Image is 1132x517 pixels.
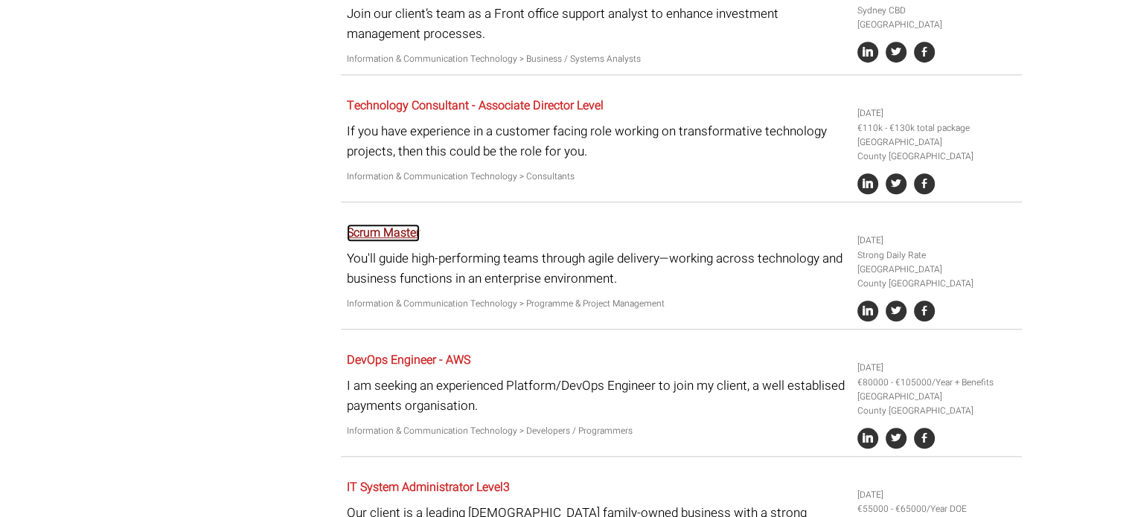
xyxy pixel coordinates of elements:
li: [GEOGRAPHIC_DATA] County [GEOGRAPHIC_DATA] [857,390,1017,418]
li: €55000 - €65000/Year DOE [857,502,1017,516]
li: [DATE] [857,488,1017,502]
li: €80000 - €105000/Year + Benefits [857,376,1017,390]
p: If you have experience in a customer facing role working on transformative technology projects, t... [347,121,846,161]
a: DevOps Engineer - AWS [347,351,470,369]
p: Information & Communication Technology > Developers / Programmers [347,424,846,438]
li: [GEOGRAPHIC_DATA] County [GEOGRAPHIC_DATA] [857,135,1017,164]
li: [DATE] [857,361,1017,375]
li: [DATE] [857,234,1017,248]
li: [DATE] [857,106,1017,121]
li: [GEOGRAPHIC_DATA] County [GEOGRAPHIC_DATA] [857,263,1017,291]
p: I am seeking an experienced Platform/DevOps Engineer to join my client, a well establised payment... [347,376,846,416]
p: You'll guide high-performing teams through agile delivery—working across technology and business ... [347,248,846,289]
p: Information & Communication Technology > Programme & Project Management [347,297,846,311]
a: IT System Administrator Level3 [347,478,510,496]
li: €110k - €130k total package [857,121,1017,135]
li: Sydney CBD [GEOGRAPHIC_DATA] [857,4,1017,32]
p: Information & Communication Technology > Consultants [347,170,846,184]
p: Join our client’s team as a Front office support analyst to enhance investment management processes. [347,4,846,44]
a: Technology Consultant - Associate Director Level [347,97,604,115]
a: Scrum Master [347,224,420,242]
p: Information & Communication Technology > Business / Systems Analysts [347,52,846,66]
li: Strong Daily Rate [857,248,1017,263]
